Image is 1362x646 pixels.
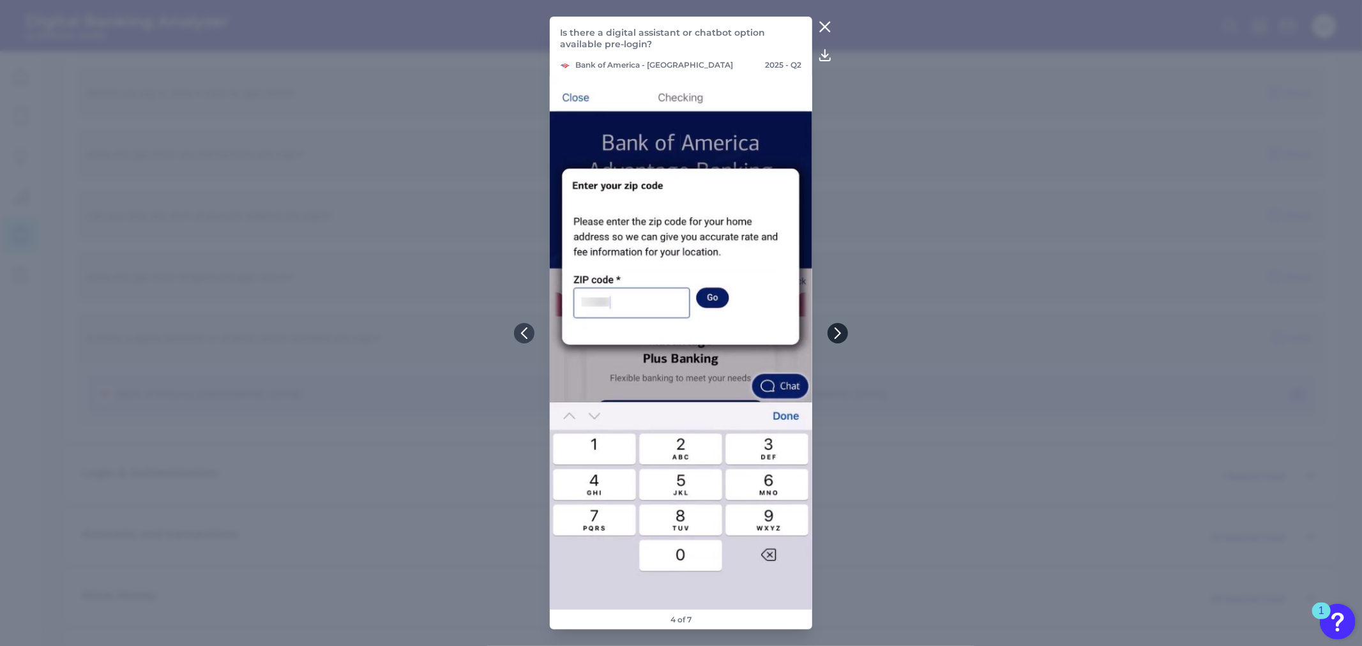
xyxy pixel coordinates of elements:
[1319,611,1324,627] div: 1
[665,610,697,629] footer: 4 of 7
[560,27,801,50] p: Is there a digital assistant or chatbot option available pre-login?
[560,61,570,71] img: Bank of America
[1320,604,1356,640] button: Open Resource Center, 1 new notification
[550,76,812,610] img: 32-03-BoA-US-2025-Q2-RC-MOS.png
[766,60,802,71] p: 2025 - Q2
[560,60,733,71] p: Bank of America - [GEOGRAPHIC_DATA]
